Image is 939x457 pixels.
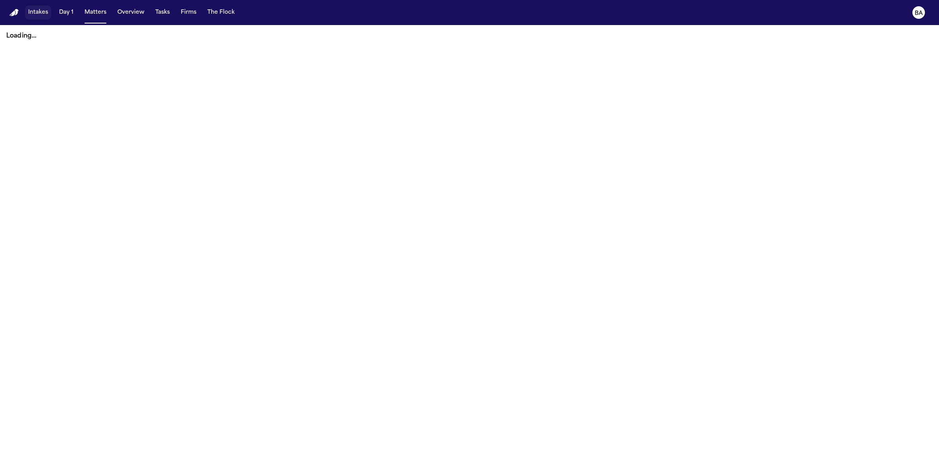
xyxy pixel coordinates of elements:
[9,9,19,16] img: Finch Logo
[9,9,19,16] a: Home
[178,5,200,20] button: Firms
[25,5,51,20] button: Intakes
[204,5,238,20] button: The Flock
[152,5,173,20] button: Tasks
[6,31,933,41] p: Loading...
[56,5,77,20] button: Day 1
[81,5,110,20] button: Matters
[114,5,148,20] button: Overview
